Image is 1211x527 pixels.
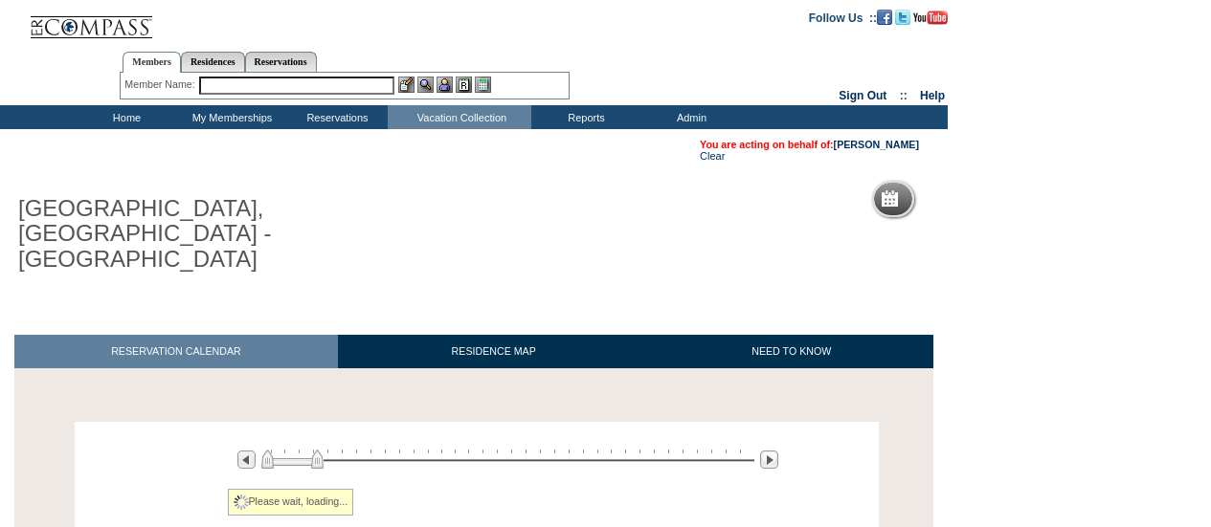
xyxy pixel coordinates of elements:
[649,335,933,368] a: NEED TO KNOW
[282,105,388,129] td: Reservations
[338,335,650,368] a: RESIDENCE MAP
[234,494,249,510] img: spinner2.gif
[475,77,491,93] img: b_calculator.gif
[913,11,948,25] img: Subscribe to our YouTube Channel
[123,52,181,73] a: Members
[14,192,443,275] h1: [GEOGRAPHIC_DATA], [GEOGRAPHIC_DATA] - [GEOGRAPHIC_DATA]
[906,193,1052,206] h5: Reservation Calendar
[437,77,453,93] img: Impersonate
[877,11,892,22] a: Become our fan on Facebook
[181,52,245,72] a: Residences
[913,11,948,22] a: Subscribe to our YouTube Channel
[760,450,778,469] img: Next
[456,77,472,93] img: Reservations
[700,150,725,162] a: Clear
[531,105,637,129] td: Reports
[388,105,531,129] td: Vacation Collection
[72,105,177,129] td: Home
[900,89,908,102] span: ::
[14,335,338,368] a: RESERVATION CALENDAR
[177,105,282,129] td: My Memberships
[895,11,910,22] a: Follow us on Twitter
[895,10,910,25] img: Follow us on Twitter
[417,77,434,93] img: View
[637,105,742,129] td: Admin
[245,52,317,72] a: Reservations
[228,489,354,516] div: Please wait, loading...
[237,450,256,469] img: Previous
[834,139,919,150] a: [PERSON_NAME]
[124,77,198,93] div: Member Name:
[877,10,892,25] img: Become our fan on Facebook
[700,139,919,150] span: You are acting on behalf of:
[809,10,877,25] td: Follow Us ::
[398,77,415,93] img: b_edit.gif
[920,89,945,102] a: Help
[839,89,886,102] a: Sign Out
